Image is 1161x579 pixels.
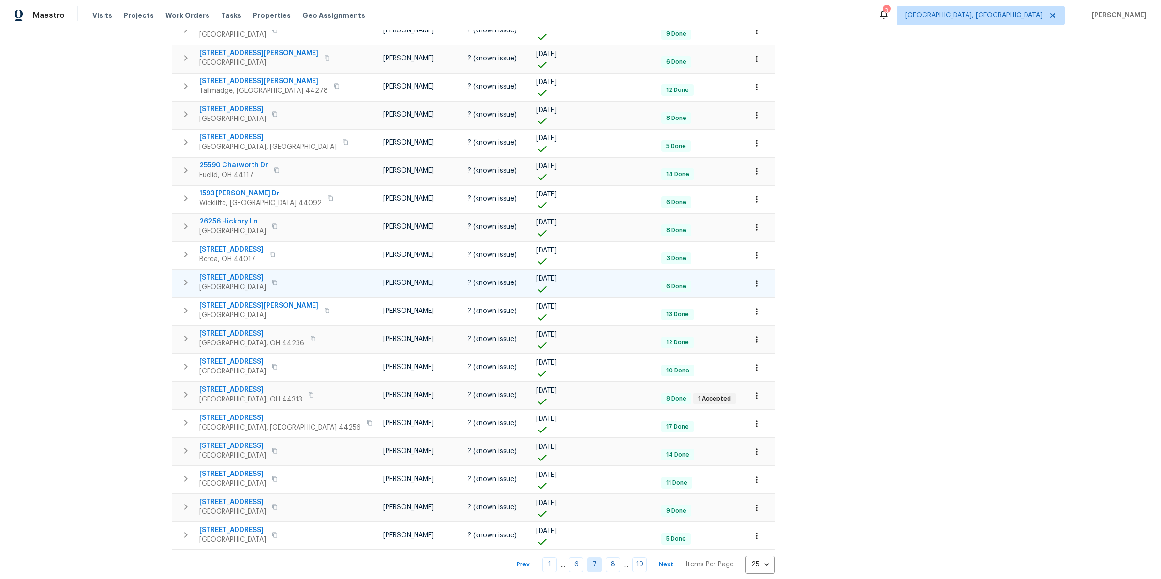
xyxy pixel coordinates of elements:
[383,111,434,118] span: [PERSON_NAME]
[199,395,302,404] span: [GEOGRAPHIC_DATA], OH 44313
[383,27,434,34] span: [PERSON_NAME]
[199,367,266,376] span: [GEOGRAPHIC_DATA]
[199,357,266,367] span: [STREET_ADDRESS]
[468,195,517,202] span: ? (known issue)
[199,170,268,180] span: Euclid, OH 44117
[383,167,434,174] span: [PERSON_NAME]
[199,86,328,96] span: Tallmadge, [GEOGRAPHIC_DATA] 44278
[383,448,434,455] span: [PERSON_NAME]
[468,336,517,342] span: ? (known issue)
[199,217,266,226] span: 26256 Hickory Ln
[905,11,1042,20] span: [GEOGRAPHIC_DATA], [GEOGRAPHIC_DATA]
[383,476,434,483] span: [PERSON_NAME]
[536,247,557,254] span: [DATE]
[383,336,434,342] span: [PERSON_NAME]
[468,420,517,427] span: ? (known issue)
[662,170,693,178] span: 14 Done
[199,226,266,236] span: [GEOGRAPHIC_DATA]
[383,83,434,90] span: [PERSON_NAME]
[383,55,434,62] span: [PERSON_NAME]
[199,469,266,479] span: [STREET_ADDRESS]
[662,507,690,515] span: 9 Done
[199,497,266,507] span: [STREET_ADDRESS]
[632,557,647,572] a: Goto page 19
[199,329,304,339] span: [STREET_ADDRESS]
[199,30,266,40] span: [GEOGRAPHIC_DATA]
[199,535,266,545] span: [GEOGRAPHIC_DATA]
[536,528,557,534] span: [DATE]
[468,139,517,146] span: ? (known issue)
[165,11,209,20] span: Work Orders
[662,114,690,122] span: 8 Done
[468,55,517,62] span: ? (known issue)
[536,51,557,58] span: [DATE]
[302,11,365,20] span: Geo Assignments
[685,560,734,569] p: Items Per Page
[662,367,693,375] span: 10 Done
[536,135,557,142] span: [DATE]
[468,532,517,539] span: ? (known issue)
[536,472,557,478] span: [DATE]
[199,385,302,395] span: [STREET_ADDRESS]
[383,504,434,511] span: [PERSON_NAME]
[92,11,112,20] span: Visits
[662,198,690,207] span: 6 Done
[199,273,266,282] span: [STREET_ADDRESS]
[383,364,434,371] span: [PERSON_NAME]
[468,280,517,286] span: ? (known issue)
[536,79,557,86] span: [DATE]
[883,6,890,15] div: 3
[536,275,557,282] span: [DATE]
[199,104,266,114] span: [STREET_ADDRESS]
[662,30,690,38] span: 9 Done
[468,392,517,399] span: ? (known issue)
[542,557,557,572] a: Goto page 1
[199,301,318,311] span: [STREET_ADDRESS][PERSON_NAME]
[536,163,557,170] span: [DATE]
[199,423,361,432] span: [GEOGRAPHIC_DATA], [GEOGRAPHIC_DATA] 44256
[383,139,434,146] span: [PERSON_NAME]
[651,558,682,572] button: Next
[662,254,690,263] span: 3 Done
[468,476,517,483] span: ? (known issue)
[199,142,337,152] span: [GEOGRAPHIC_DATA], [GEOGRAPHIC_DATA]
[569,557,583,572] a: Goto page 6
[468,111,517,118] span: ? (known issue)
[199,282,266,292] span: [GEOGRAPHIC_DATA]
[561,559,565,570] li: ...
[468,252,517,258] span: ? (known issue)
[468,83,517,90] span: ? (known issue)
[383,223,434,230] span: [PERSON_NAME]
[536,416,557,422] span: [DATE]
[468,308,517,314] span: ? (known issue)
[536,359,557,366] span: [DATE]
[383,308,434,314] span: [PERSON_NAME]
[662,395,690,403] span: 8 Done
[536,219,557,226] span: [DATE]
[468,504,517,511] span: ? (known issue)
[536,331,557,338] span: [DATE]
[383,252,434,258] span: [PERSON_NAME]
[383,420,434,427] span: [PERSON_NAME]
[662,282,690,291] span: 6 Done
[383,532,434,539] span: [PERSON_NAME]
[536,500,557,506] span: [DATE]
[624,559,628,570] li: ...
[199,189,322,198] span: 1593 [PERSON_NAME] Dr
[199,58,318,68] span: [GEOGRAPHIC_DATA]
[468,223,517,230] span: ? (known issue)
[662,535,690,543] span: 5 Done
[745,552,775,577] div: 25
[199,48,318,58] span: [STREET_ADDRESS][PERSON_NAME]
[507,556,775,574] nav: Pagination Navigation
[536,107,557,114] span: [DATE]
[199,339,304,348] span: [GEOGRAPHIC_DATA], OH 44236
[662,142,690,150] span: 5 Done
[507,558,538,572] button: Prev
[199,161,268,170] span: 25590 Chatworth Dr
[199,441,266,451] span: [STREET_ADDRESS]
[383,195,434,202] span: [PERSON_NAME]
[662,86,693,94] span: 12 Done
[662,479,691,487] span: 11 Done
[468,448,517,455] span: ? (known issue)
